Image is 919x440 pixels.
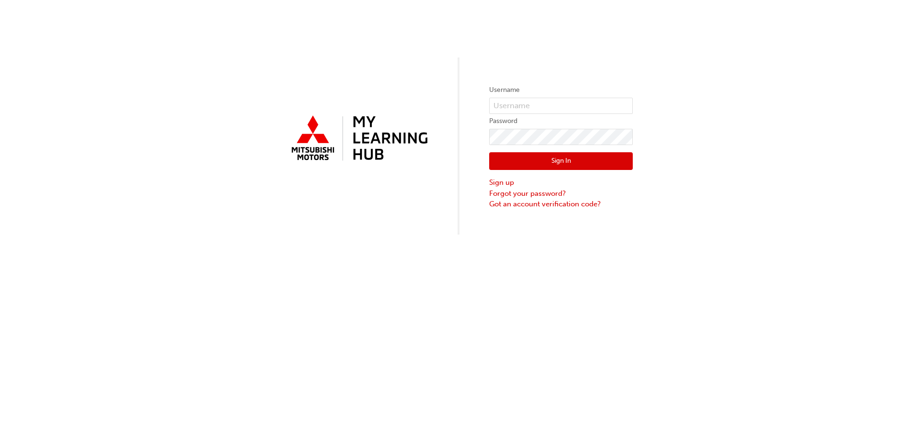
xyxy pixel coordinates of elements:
input: Username [489,98,633,114]
label: Password [489,115,633,127]
label: Username [489,84,633,96]
img: mmal [286,112,430,166]
a: Forgot your password? [489,188,633,199]
a: Got an account verification code? [489,199,633,210]
a: Sign up [489,177,633,188]
button: Sign In [489,152,633,170]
